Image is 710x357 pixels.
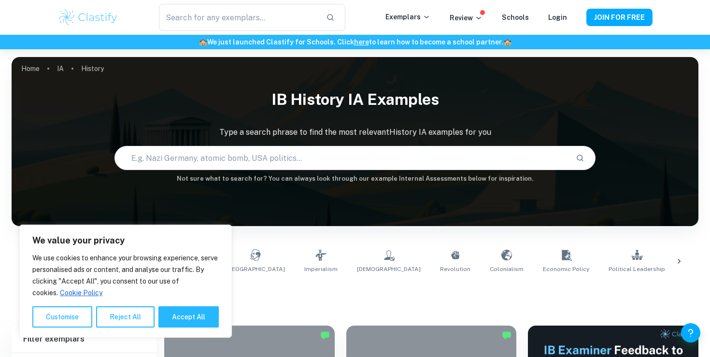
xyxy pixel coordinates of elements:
[19,225,232,338] div: We value your privacy
[572,150,588,166] button: Search
[158,306,219,328] button: Accept All
[543,265,589,273] span: Economic Policy
[199,38,207,46] span: 🏫
[32,235,219,246] p: We value your privacy
[502,330,511,340] img: Marked
[12,326,156,353] h6: Filter exemplars
[548,14,567,21] a: Login
[32,252,219,299] p: We use cookies to enhance your browsing experience, serve personalised ads or content, and analys...
[81,63,104,74] p: History
[502,14,529,21] a: Schools
[609,265,665,273] span: Political Leadership
[21,62,40,75] a: Home
[503,38,511,46] span: 🏫
[304,265,338,273] span: Imperialism
[57,8,119,27] img: Clastify logo
[2,37,708,47] h6: We just launched Clastify for Schools. Click to learn how to become a school partner.
[385,12,430,22] p: Exemplars
[450,13,483,23] p: Review
[32,306,92,328] button: Customise
[46,285,664,302] h1: All History IA Examples
[115,144,568,171] input: E.g. Nazi Germany, atomic bomb, USA politics...
[490,265,524,273] span: Colonialism
[59,288,103,297] a: Cookie Policy
[320,330,330,340] img: Marked
[586,9,653,26] button: JOIN FOR FREE
[12,84,698,115] h1: IB History IA examples
[57,62,64,75] a: IA
[357,265,421,273] span: [DEMOGRAPHIC_DATA]
[96,306,155,328] button: Reject All
[159,4,318,31] input: Search for any exemplars...
[681,323,700,343] button: Help and Feedback
[12,127,698,138] p: Type a search phrase to find the most relevant History IA examples for you
[226,265,285,273] span: [GEOGRAPHIC_DATA]
[354,38,369,46] a: here
[12,174,698,184] h6: Not sure what to search for? You can always look through our example Internal Assessments below f...
[440,265,470,273] span: Revolution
